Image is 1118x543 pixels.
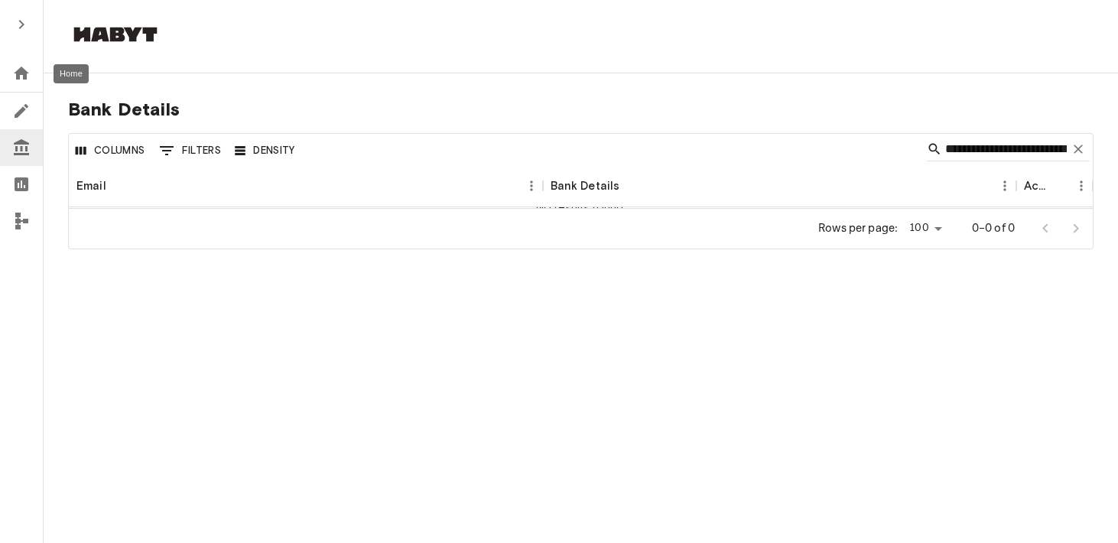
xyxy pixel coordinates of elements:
[1048,175,1070,197] button: Sort
[70,27,161,42] img: Habyt
[1024,164,1048,207] div: Actions
[68,98,1094,121] span: Bank Details
[1016,164,1093,207] div: Actions
[72,139,149,163] button: Select columns
[106,175,128,197] button: Sort
[1067,138,1090,161] button: Clear
[69,164,543,207] div: Email
[155,138,226,163] button: Show filters
[520,174,543,197] button: Menu
[69,207,1093,208] div: No results found.
[231,139,299,163] button: Density
[551,164,620,207] div: Bank Details
[1070,174,1093,197] button: Menu
[972,220,1015,236] p: 0–0 of 0
[904,217,947,239] div: 100
[927,137,1090,164] div: Search
[993,174,1016,197] button: Menu
[543,164,1017,207] div: Bank Details
[76,164,106,207] div: Email
[54,64,89,83] div: Home
[619,175,641,197] button: Sort
[818,220,898,236] p: Rows per page:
